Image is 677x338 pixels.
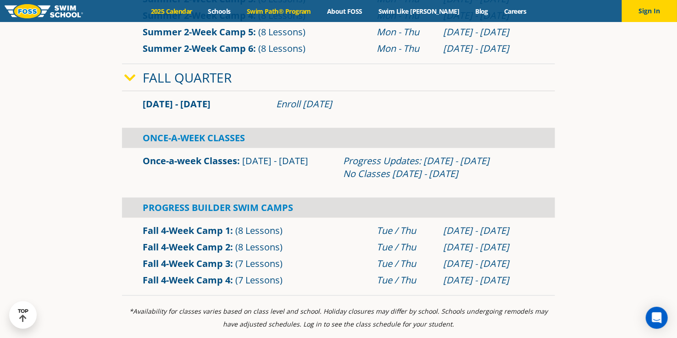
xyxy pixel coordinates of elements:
[143,7,200,16] a: 2025 Calendar
[235,274,283,286] span: (7 Lessons)
[258,42,305,55] span: (8 Lessons)
[377,241,434,254] div: Tue / Thu
[235,224,283,237] span: (8 Lessons)
[443,26,534,39] div: [DATE] - [DATE]
[467,7,496,16] a: Blog
[5,4,83,18] img: FOSS Swim School Logo
[443,224,534,237] div: [DATE] - [DATE]
[242,155,308,167] span: [DATE] - [DATE]
[200,7,239,16] a: Schools
[143,257,230,270] a: Fall 4-Week Camp 3
[143,224,230,237] a: Fall 4-Week Camp 1
[377,257,434,270] div: Tue / Thu
[235,257,283,270] span: (7 Lessons)
[143,98,211,110] span: [DATE] - [DATE]
[239,7,319,16] a: Swim Path® Program
[646,307,668,329] div: Open Intercom Messenger
[377,26,434,39] div: Mon - Thu
[319,7,371,16] a: About FOSS
[443,274,534,287] div: [DATE] - [DATE]
[122,128,555,148] div: Once-A-Week Classes
[143,274,230,286] a: Fall 4-Week Camp 4
[235,241,283,253] span: (8 Lessons)
[370,7,467,16] a: Swim Like [PERSON_NAME]
[343,155,534,180] div: Progress Updates: [DATE] - [DATE] No Classes [DATE] - [DATE]
[143,241,230,253] a: Fall 4-Week Camp 2
[143,42,253,55] a: Summer 2-Week Camp 6
[443,42,534,55] div: [DATE] - [DATE]
[122,198,555,218] div: Progress Builder Swim Camps
[143,69,232,86] a: Fall Quarter
[496,7,534,16] a: Careers
[377,224,434,237] div: Tue / Thu
[377,42,434,55] div: Mon - Thu
[129,307,548,328] i: *Availability for classes varies based on class level and school. Holiday closures may differ by ...
[276,98,534,111] div: Enroll [DATE]
[443,257,534,270] div: [DATE] - [DATE]
[18,308,28,322] div: TOP
[258,26,305,38] span: (8 Lessons)
[443,241,534,254] div: [DATE] - [DATE]
[377,274,434,287] div: Tue / Thu
[143,26,253,38] a: Summer 2-Week Camp 5
[143,155,237,167] a: Once-a-week Classes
